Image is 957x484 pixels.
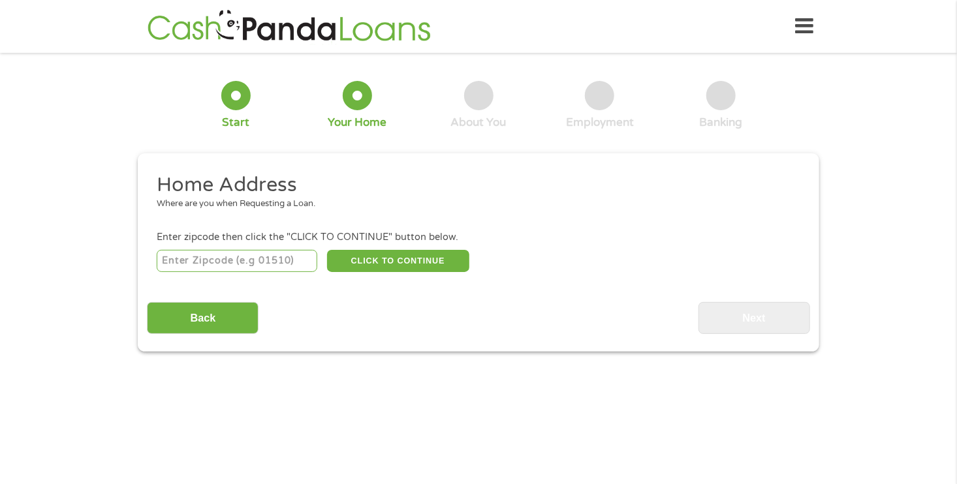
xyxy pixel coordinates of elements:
h2: Home Address [157,172,791,198]
div: Start [222,115,249,130]
input: Back [147,302,259,334]
div: Enter zipcode then click the "CLICK TO CONTINUE" button below. [157,230,800,245]
input: Enter Zipcode (e.g 01510) [157,250,318,272]
div: Banking [700,115,743,130]
div: Your Home [328,115,386,130]
input: Next [698,302,810,334]
img: GetLoanNow Logo [144,8,435,45]
button: CLICK TO CONTINUE [327,250,469,272]
div: About You [451,115,507,130]
div: Where are you when Requesting a Loan. [157,198,791,211]
div: Employment [566,115,634,130]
